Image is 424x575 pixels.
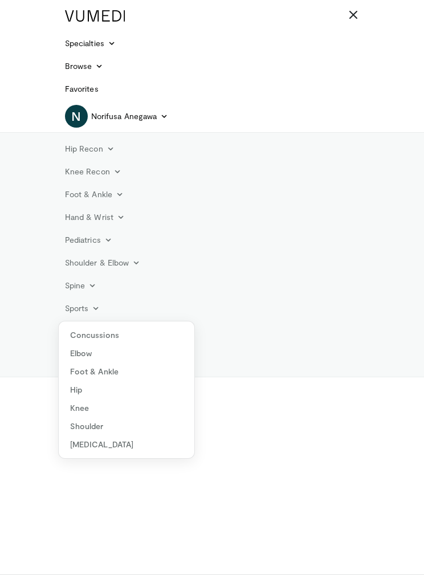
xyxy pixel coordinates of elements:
a: Knee Recon [58,160,128,183]
a: Foot & Ankle [58,183,131,206]
a: N Norifusa Anegawa [65,105,168,128]
a: Sports [58,297,107,320]
a: Hip Recon [58,137,121,160]
a: Shoulder & Elbow [58,251,147,274]
a: Specialties [58,32,123,55]
span: N [65,105,88,128]
a: Pediatrics [58,229,119,251]
a: Hand & Wrist [58,206,132,229]
a: Hip [59,381,194,399]
a: Elbow [59,344,194,362]
a: Knee [59,399,194,417]
span: Norifusa Anegawa [91,111,157,122]
a: Foot & Ankle [59,362,194,381]
a: Browse [58,55,111,78]
a: Favorites [58,78,105,100]
img: VuMedi Logo [65,10,125,22]
a: Shoulder [59,417,194,435]
a: [MEDICAL_DATA] [59,435,194,454]
a: Concussions [59,326,194,344]
a: Spine [58,274,103,297]
a: Trauma [58,320,110,342]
